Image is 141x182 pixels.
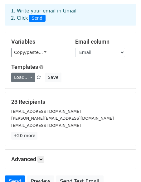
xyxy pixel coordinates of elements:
[75,38,130,45] h5: Email column
[110,152,141,182] div: Chatt-widget
[11,132,37,140] a: +20 more
[11,98,130,105] h5: 23 Recipients
[45,73,61,82] button: Save
[6,7,135,22] div: 1. Write your email in Gmail 2. Click
[11,116,114,121] small: [PERSON_NAME][EMAIL_ADDRESS][DOMAIN_NAME]
[11,73,35,82] a: Load...
[11,48,49,57] a: Copy/paste...
[11,64,38,70] a: Templates
[11,123,81,128] small: [EMAIL_ADDRESS][DOMAIN_NAME]
[110,152,141,182] iframe: Chat Widget
[11,156,130,163] h5: Advanced
[29,15,46,22] span: Send
[11,109,81,114] small: [EMAIL_ADDRESS][DOMAIN_NAME]
[11,38,66,45] h5: Variables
